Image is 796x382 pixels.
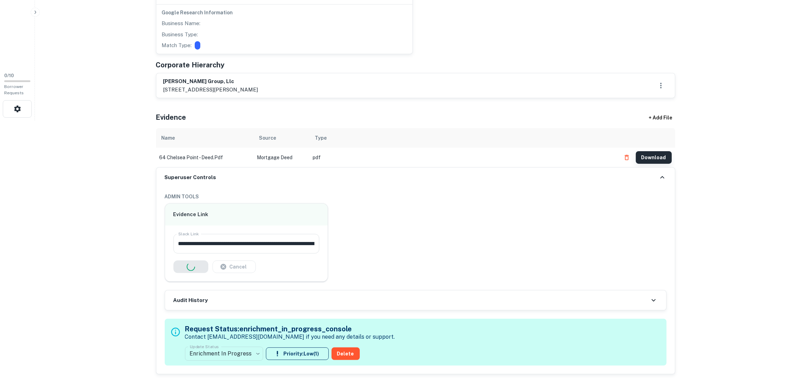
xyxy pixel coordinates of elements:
[156,112,186,123] h5: Evidence
[190,344,219,350] label: Update Status
[185,333,395,341] p: Contact [EMAIL_ADDRESS][DOMAIN_NAME] if you need any details or support.
[332,347,360,360] button: Delete
[165,193,667,200] h6: ADMIN TOOLS
[4,84,24,95] span: Borrower Requests
[162,9,407,16] h6: Google Research Information
[761,326,796,360] iframe: Chat Widget
[173,296,208,304] h6: Audit History
[162,30,198,39] p: Business Type:
[162,19,201,28] p: Business Name:
[259,134,276,142] div: Source
[163,86,258,94] p: [STREET_ADDRESS][PERSON_NAME]
[156,148,254,167] td: 64 chelsea point - deed.pdf
[310,128,617,148] th: Type
[4,73,14,78] span: 0 / 10
[254,148,310,167] td: Mortgage Deed
[162,134,175,142] div: Name
[185,324,395,334] h5: Request Status: enrichment_in_progress_console
[162,41,192,50] p: Match Type:
[636,111,685,124] div: + Add File
[156,128,675,167] div: scrollable content
[156,60,225,70] h5: Corporate Hierarchy
[254,128,310,148] th: Source
[178,231,199,237] label: Slack Link
[310,148,617,167] td: pdf
[185,344,263,363] div: Enrichment In Progress
[173,211,320,219] h6: Evidence Link
[165,174,216,182] h6: Superuser Controls
[315,134,327,142] div: Type
[636,151,672,164] button: Download
[620,152,633,163] button: Delete file
[266,347,329,360] button: Priority:Low(1)
[163,78,258,86] h6: [PERSON_NAME] group, llc
[156,128,254,148] th: Name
